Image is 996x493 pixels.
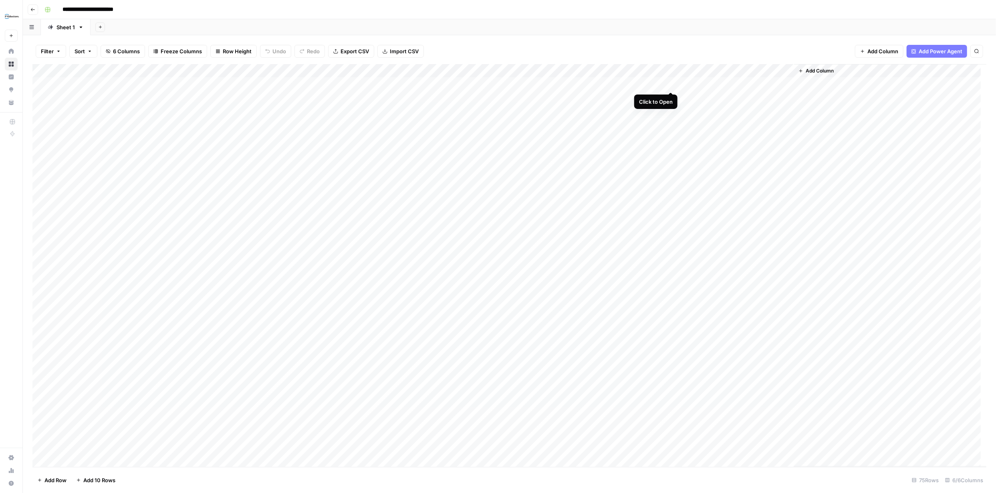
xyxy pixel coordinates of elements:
button: Freeze Columns [148,45,207,58]
div: 75 Rows [909,474,942,487]
a: Opportunities [5,83,18,96]
button: Help + Support [5,477,18,490]
a: Usage [5,464,18,477]
span: Add Column [867,47,898,55]
img: tab_domain_overview_orange.svg [23,46,30,53]
span: Redo [307,47,320,55]
button: Add Column [855,45,903,58]
div: Keywords by Traffic [90,47,132,52]
span: Freeze Columns [161,47,202,55]
a: Settings [5,451,18,464]
button: Add Row [32,474,71,487]
div: v 4.0.25 [22,13,39,19]
span: Filter [41,47,54,55]
button: Row Height [210,45,257,58]
button: Add Column [795,66,837,76]
span: Add 10 Rows [83,476,115,484]
span: 6 Columns [113,47,140,55]
a: Sheet 1 [41,19,91,35]
button: Filter [36,45,66,58]
button: Export CSV [328,45,374,58]
div: Sheet 1 [56,23,75,31]
span: Add Row [44,476,67,484]
span: Sort [75,47,85,55]
a: Your Data [5,96,18,109]
span: Import CSV [390,47,419,55]
span: Row Height [223,47,252,55]
div: Domain Overview [32,47,72,52]
a: Browse [5,58,18,70]
button: Add Power Agent [907,45,967,58]
span: Export CSV [341,47,369,55]
span: Add Column [806,67,834,74]
span: Add Power Agent [919,47,962,55]
span: Undo [272,47,286,55]
img: FYidoctors Logo [5,9,19,24]
button: Redo [294,45,325,58]
button: 6 Columns [101,45,145,58]
div: Click to Open [639,98,673,106]
a: Home [5,45,18,58]
button: Import CSV [377,45,424,58]
img: website_grey.svg [13,21,19,27]
img: logo_orange.svg [13,13,19,19]
button: Workspace: FYidoctors [5,6,18,26]
img: tab_keywords_by_traffic_grey.svg [81,46,87,53]
div: 6/6 Columns [942,474,986,487]
div: Domain: [DOMAIN_NAME] [21,21,88,27]
button: Sort [69,45,97,58]
button: Undo [260,45,291,58]
a: Insights [5,70,18,83]
button: Add 10 Rows [71,474,120,487]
